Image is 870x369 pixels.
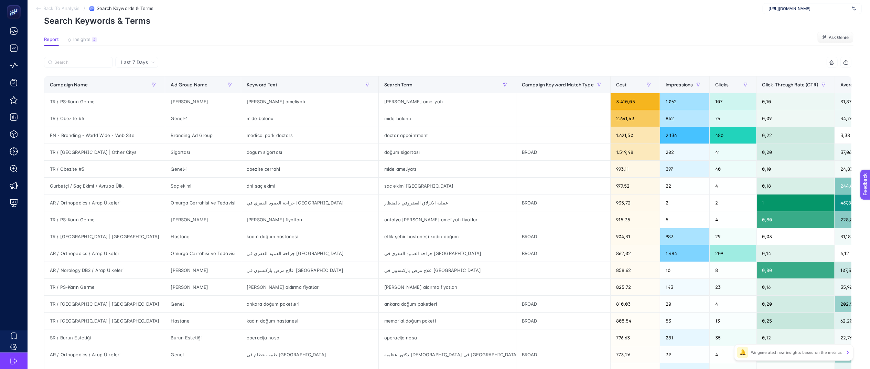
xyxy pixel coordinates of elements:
[44,144,165,160] div: TR / [GEOGRAPHIC_DATA] | Other Citys
[762,82,818,87] span: Click-Through Rate (CTR)
[165,228,241,245] div: Hastane
[710,296,756,312] div: 4
[611,127,660,144] div: 1.621,50
[660,329,710,346] div: 281
[757,279,835,295] div: 0,16
[710,161,756,177] div: 40
[171,82,207,87] span: Ad Group Name
[384,82,413,87] span: Search Term
[50,82,88,87] span: Campaign Name
[241,296,378,312] div: ankara doğum paketleri
[660,296,710,312] div: 20
[97,6,153,11] span: Search Keywords & Terms
[241,262,378,278] div: علاج مرض باركنسون في [GEOGRAPHIC_DATA]
[379,211,516,228] div: antalya [PERSON_NAME] ameliyatı fiyatları
[44,245,165,262] div: AR / Orthopedics / Arap Ülkeleri
[757,211,835,228] div: 0,80
[710,93,756,110] div: 107
[660,262,710,278] div: 10
[660,127,710,144] div: 2.136
[43,6,79,11] span: Back To Analysis
[165,110,241,127] div: Genel-1
[710,144,756,160] div: 41
[379,178,516,194] div: sac ekimi [GEOGRAPHIC_DATA]
[611,262,660,278] div: 858,62
[522,82,594,87] span: Campaign Keyword Match Type
[757,144,835,160] div: 0,20
[660,161,710,177] div: 397
[757,110,835,127] div: 0,09
[660,313,710,329] div: 53
[660,245,710,262] div: 1.484
[241,211,378,228] div: [PERSON_NAME] fiyatları
[121,59,148,66] span: Last 7 Days
[165,296,241,312] div: Genel
[241,194,378,211] div: جراحة العمود الفقري في [GEOGRAPHIC_DATA]
[241,178,378,194] div: dhi saç ekimi
[757,245,835,262] div: 0,14
[516,144,610,160] div: BROAD
[757,296,835,312] div: 0,20
[44,178,165,194] div: Gurbetçi / Saç Ekimi / Avrupa Ülk.
[379,279,516,295] div: [PERSON_NAME] aldırma fiyatları
[92,37,97,42] div: 4
[710,329,756,346] div: 35
[660,194,710,211] div: 2
[241,110,378,127] div: mide balonu
[44,279,165,295] div: TR / PS-Karın Germe
[241,161,378,177] div: obezite cerrahi
[611,93,660,110] div: 3.410,05
[379,346,516,363] div: دكتور عظمية [DEMOGRAPHIC_DATA] في [GEOGRAPHIC_DATA]
[757,93,835,110] div: 0,10
[165,144,241,160] div: Sigortası
[737,347,748,358] div: 🔔
[660,279,710,295] div: 143
[616,82,627,87] span: Cost
[44,211,165,228] div: TR / PS-Karın Germe
[710,211,756,228] div: 4
[611,346,660,363] div: 773,26
[757,262,835,278] div: 0,80
[379,245,516,262] div: جراحة العمود الفقري في [GEOGRAPHIC_DATA]
[379,127,516,144] div: doctor appointment
[379,228,516,245] div: etlik şehir hastanesi kadın doğum
[165,93,241,110] div: [PERSON_NAME]
[516,313,610,329] div: BROAD
[611,296,660,312] div: 810,03
[241,127,378,144] div: medical park doctors
[710,245,756,262] div: 209
[611,110,660,127] div: 2.641,43
[379,144,516,160] div: doğum sigortası
[4,2,26,8] span: Feedback
[611,194,660,211] div: 935,72
[757,329,835,346] div: 0,12
[165,262,241,278] div: [PERSON_NAME]
[165,194,241,211] div: Omurga Cerrahisi ve Tedavisi
[241,313,378,329] div: kadın doğum hastanesi
[44,16,853,26] p: Search Keywords & Terms
[44,346,165,363] div: AR / Orthopedics / Arap Ülkeleri
[710,178,756,194] div: 4
[379,194,516,211] div: عملية الانزلاق الغضروفي بالمنظار
[516,228,610,245] div: BROAD
[757,194,835,211] div: 1
[611,211,660,228] div: 915,35
[241,228,378,245] div: kadın doğum hastanesi
[44,313,165,329] div: TR / [GEOGRAPHIC_DATA] | [GEOGRAPHIC_DATA]
[611,313,660,329] div: 808,54
[247,82,277,87] span: Keyword Text
[611,161,660,177] div: 993,11
[241,329,378,346] div: operacija nosa
[165,279,241,295] div: [PERSON_NAME]
[757,313,835,329] div: 0,25
[666,82,693,87] span: Impressions
[44,228,165,245] div: TR / [GEOGRAPHIC_DATA] | [GEOGRAPHIC_DATA]
[241,279,378,295] div: [PERSON_NAME] aldırma fiyatları
[44,93,165,110] div: TR / PS-Karın Germe
[516,296,610,312] div: BROAD
[241,93,378,110] div: [PERSON_NAME] ameliyatı
[44,262,165,278] div: AR / Norology DBS / Arap Ülkeleri
[165,127,241,144] div: Branding Ad Group
[516,194,610,211] div: BROAD
[165,313,241,329] div: Hastane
